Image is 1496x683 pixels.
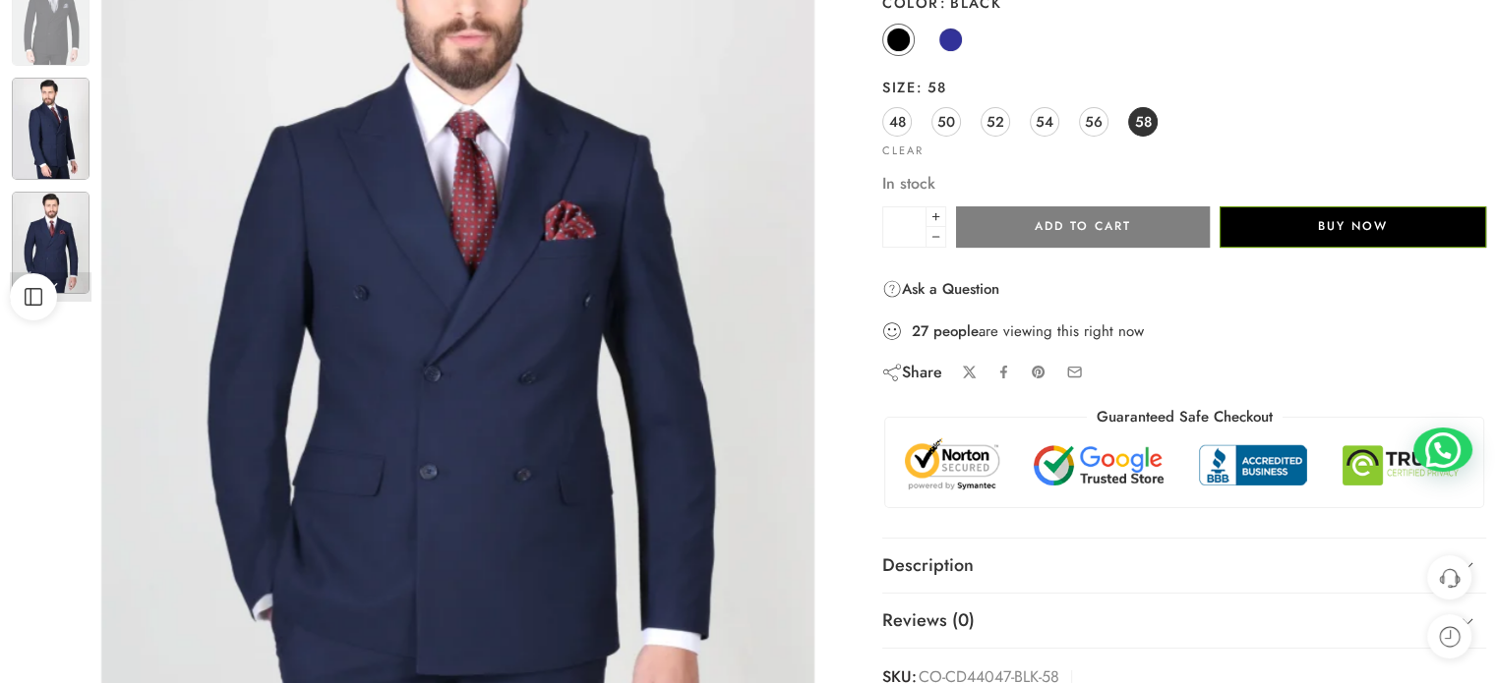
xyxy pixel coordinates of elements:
[882,594,1486,649] a: Reviews (0)
[882,145,924,156] a: Clear options
[882,362,942,383] div: Share
[1220,206,1486,248] button: Buy Now
[937,108,955,135] span: 50
[1030,107,1059,137] a: 54
[1087,407,1283,427] legend: Guaranteed Safe Checkout
[931,107,961,137] a: 50
[956,206,1210,248] button: Add to cart
[981,107,1010,137] a: 52
[996,365,1011,379] a: Share on Facebook
[882,107,912,137] a: 48
[987,108,1004,135] span: 52
[912,321,928,341] strong: 27
[882,320,1486,342] div: are viewing this right now
[933,321,979,341] strong: people
[1135,108,1152,135] span: 58
[1066,364,1083,380] a: Email to your friends
[1128,107,1158,137] a: 58
[882,78,1486,97] label: Size
[962,365,977,379] a: Share on X
[882,206,927,248] input: Product quantity
[1036,108,1053,135] span: 54
[900,437,1468,492] img: Trust
[1079,107,1108,137] a: 56
[916,77,946,97] span: 58
[882,539,1486,594] a: Description
[12,192,90,294] img: co-cd44047-blk
[1085,108,1103,135] span: 56
[12,78,90,180] img: co-cd44047-blk
[889,108,906,135] span: 48
[882,277,999,301] a: Ask a Question
[882,171,1486,197] p: In stock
